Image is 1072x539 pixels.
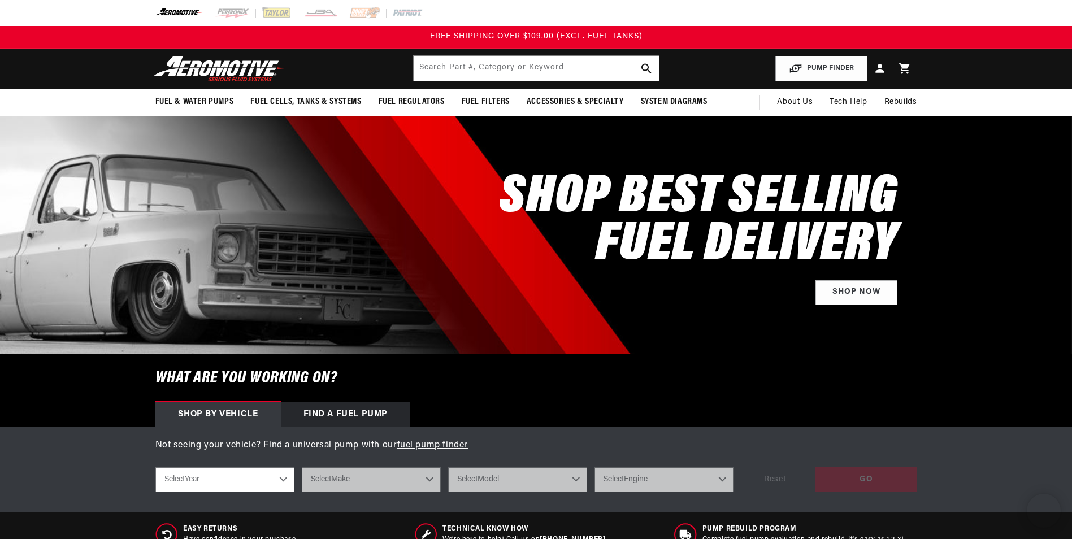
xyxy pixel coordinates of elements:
select: Make [302,467,441,492]
span: Tech Help [830,96,867,108]
span: FREE SHIPPING OVER $109.00 (EXCL. FUEL TANKS) [430,32,643,41]
span: Fuel Regulators [379,96,445,108]
select: Engine [594,467,734,492]
span: About Us [777,98,813,106]
span: System Diagrams [641,96,708,108]
summary: Rebuilds [876,89,926,116]
h6: What are you working on? [127,354,945,402]
p: Not seeing your vehicle? Find a universal pump with our [155,438,917,453]
button: search button [634,56,659,81]
summary: System Diagrams [632,89,716,115]
span: Technical Know How [442,524,605,534]
summary: Accessories & Specialty [518,89,632,115]
span: Fuel Filters [462,96,510,108]
select: Model [448,467,587,492]
select: Year [155,467,294,492]
div: Shop by vehicle [155,402,281,427]
span: Fuel & Water Pumps [155,96,234,108]
img: Aeromotive [151,55,292,82]
span: Pump Rebuild program [702,524,904,534]
span: Accessories & Specialty [527,96,624,108]
span: Fuel Cells, Tanks & Systems [250,96,361,108]
summary: Fuel Regulators [370,89,453,115]
a: About Us [769,89,821,116]
summary: Fuel Filters [453,89,518,115]
h2: SHOP BEST SELLING FUEL DELIVERY [500,174,897,269]
span: Rebuilds [884,96,917,108]
summary: Fuel Cells, Tanks & Systems [242,89,370,115]
summary: Tech Help [821,89,875,116]
a: Shop Now [815,280,897,306]
button: PUMP FINDER [775,56,867,81]
a: fuel pump finder [397,441,468,450]
summary: Fuel & Water Pumps [147,89,242,115]
input: Search by Part Number, Category or Keyword [414,56,659,81]
div: Find a Fuel Pump [281,402,411,427]
span: Easy Returns [183,524,297,534]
